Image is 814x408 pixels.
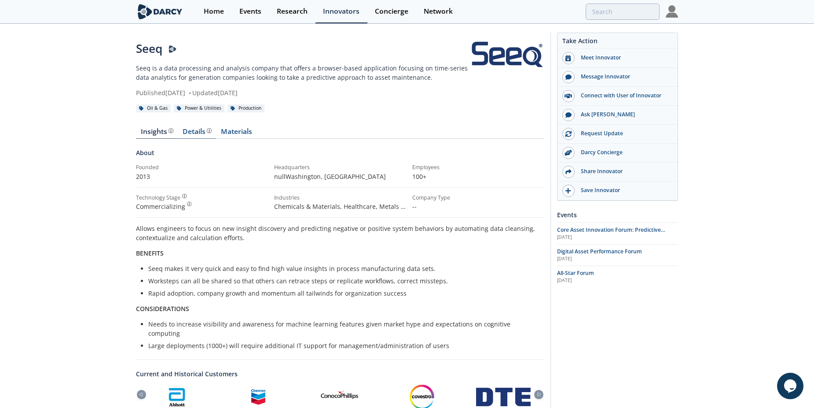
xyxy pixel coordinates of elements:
div: Commercializing [136,202,268,211]
div: Network [424,8,453,15]
div: Events [557,207,678,223]
div: Connect with User of Innovator [575,92,673,100]
div: Ask [PERSON_NAME] [575,111,673,119]
a: All-Star Forum [DATE] [557,269,678,284]
li: Worksteps can all be shared so that others can retrace steps or replicate workflows, correct miss... [148,276,538,286]
img: Profile [666,5,678,18]
img: logo-wide.svg [136,4,184,19]
div: Founded [136,163,268,171]
div: Darcy Concierge [575,148,673,156]
span: • [187,89,192,97]
div: Company Type [412,194,544,202]
a: Insights [136,128,178,139]
div: [DATE] [557,277,678,284]
div: Details [183,128,212,135]
p: nullWashington , [GEOGRAPHIC_DATA] [274,172,406,181]
div: Headquarters [274,163,406,171]
div: Home [204,8,224,15]
p: 100+ [412,172,544,181]
div: Innovators [323,8,359,15]
img: DTE Energy [476,388,531,407]
input: Advanced Search [586,4,660,20]
div: Employees [412,163,544,171]
img: information.svg [187,202,192,207]
div: Meet Innovator [575,54,673,62]
p: Allows engineers to focus on new insight discovery and predicting negative or positive system beh... [136,224,544,242]
p: 2013 [136,172,268,181]
div: Share Innovator [575,167,673,175]
strong: CONSIDERATIONS [136,304,189,313]
div: Insights [141,128,173,135]
p: Seeq is a data processing and analysis company that offers a browser-based application focusing o... [136,63,470,82]
div: Events [239,8,261,15]
div: Save Innovator [575,186,673,194]
span: All-Star Forum [557,269,594,277]
a: Digital Asset Performance Forum [DATE] [557,248,678,263]
div: Industries [274,194,406,202]
div: [DATE] [557,234,678,241]
div: [DATE] [557,256,678,263]
div: Power & Utilities [174,104,224,112]
div: Published [DATE] Updated [DATE] [136,88,470,97]
div: Concierge [375,8,408,15]
span: Core Asset Innovation Forum: Predictive Maintenance [557,226,665,241]
div: Message Innovator [575,73,673,81]
strong: BENEFITS [136,249,164,257]
div: About [136,148,544,163]
a: Current and Historical Customers [136,369,544,378]
li: Large deployments (1000+) will require additional IT support for management/administration of users [148,341,538,350]
div: Technology Stage [136,194,180,202]
img: information.svg [169,128,173,133]
li: Rapid adoption, company growth and momentum all tailwinds for organization success [148,289,538,298]
p: -- [412,202,544,211]
a: Materials [216,128,257,139]
div: Seeq [136,40,470,57]
img: information.svg [182,194,187,199]
img: information.svg [207,128,212,133]
div: Production [227,104,264,112]
li: Needs to increase visibility and awareness for machine learning features given market hype and ex... [148,319,538,338]
a: Details [178,128,216,139]
button: Save Innovator [557,182,678,200]
div: Research [277,8,308,15]
div: Request Update [575,130,673,137]
div: Oil & Gas [136,104,171,112]
iframe: chat widget [777,373,805,399]
img: Darcy Presenter [169,45,176,53]
div: Take Action [557,36,678,49]
span: Chemicals & Materials, Healthcare, Metals & Mining, Upstream - Oil & Gas, Power & Utilities, Pape... [274,202,406,229]
a: Core Asset Innovation Forum: Predictive Maintenance [DATE] [557,226,678,241]
span: Digital Asset Performance Forum [557,248,642,255]
li: Seeq makes it very quick and easy to find high value insights in process manufacturing data sets. [148,264,538,273]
